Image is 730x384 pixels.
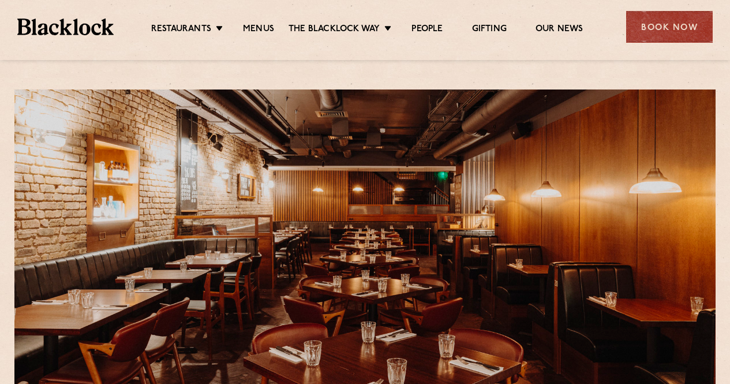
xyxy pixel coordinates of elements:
[243,24,274,36] a: Menus
[17,18,114,35] img: BL_Textured_Logo-footer-cropped.svg
[411,24,443,36] a: People
[151,24,211,36] a: Restaurants
[626,11,713,43] div: Book Now
[472,24,507,36] a: Gifting
[289,24,380,36] a: The Blacklock Way
[536,24,583,36] a: Our News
